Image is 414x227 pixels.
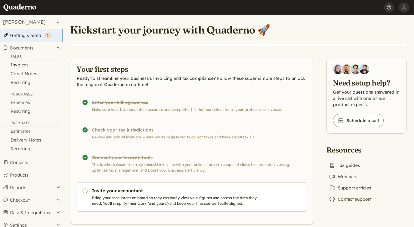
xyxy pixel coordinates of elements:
a: Support articles [326,183,374,192]
span: 1 [47,33,49,38]
p: Get your questions answered in a live call with one of our product experts. [333,89,400,108]
h2: Need setup help? [333,78,400,88]
img: Ivo Oltmans, Business Developer at Quaderno [351,64,361,74]
a: Tax guides [326,161,362,170]
div: Pre-Sales [3,121,60,127]
h3: Invite your accountant [92,188,260,194]
a: Contact support [326,195,374,204]
h2: Resources [326,145,374,155]
img: Diana Carrasco, Account Executive at Quaderno [333,64,343,74]
img: Javier Rubio, DevRel at Quaderno [359,64,369,74]
div: Sales [3,54,60,60]
p: Ready to streamline your business's invoicing and tax compliance? Follow these super simple steps... [77,75,307,88]
a: Invite your accountant Bring your accountant on board so they can easily view your figures and ac... [77,182,307,212]
a: Schedule a call [333,114,384,127]
div: Purchases [3,92,60,98]
a: Webinars [326,172,360,181]
p: Bring your accountant on board so they can easily view your figures and access the data they need... [92,195,260,206]
img: Jairo Fumero, Account Executive at Quaderno [342,64,352,74]
h2: Your first steps [77,64,307,74]
h1: Kickstart your journey with Quaderno 🚀 [70,23,270,37]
